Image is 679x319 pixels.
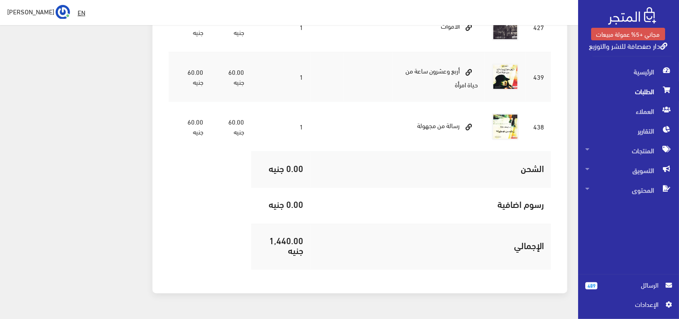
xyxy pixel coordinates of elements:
[210,52,251,102] td: 60.00 جنيه
[526,2,551,52] td: 427
[392,2,485,52] td: الأموات
[591,28,665,40] a: مجاني +5% عمولة مبيعات
[251,102,310,151] td: 1
[7,4,70,19] a: ... [PERSON_NAME]
[578,141,679,160] a: المنتجات
[585,280,672,299] a: 489 الرسائل
[526,102,551,151] td: 438
[11,258,45,292] iframe: Drift Widget Chat Controller
[526,52,551,102] td: 439
[585,141,672,160] span: المنتجات
[318,163,544,173] h5: الشحن
[578,121,679,141] a: التقارير
[7,6,54,17] span: [PERSON_NAME]
[585,62,672,82] span: الرئيسية
[578,62,679,82] a: الرئيسية
[589,39,667,52] a: دار صفصافة للنشر والتوزيع
[318,199,544,209] h5: رسوم اضافية
[585,160,672,180] span: التسويق
[258,236,303,255] h5: 1,440.00 جنيه
[585,282,597,289] span: 489
[578,82,679,101] a: الطلبات
[578,101,679,121] a: العملاء
[210,102,251,151] td: 60.00 جنيه
[78,7,85,18] u: EN
[608,7,656,25] img: .
[392,52,485,102] td: أربع وعشرون ساعة من حياة امرأة
[251,52,310,102] td: 1
[605,280,658,290] span: الرسائل
[258,199,303,209] h5: 0.00 جنيه
[592,299,658,309] span: اﻹعدادات
[169,2,210,52] td: 100.00 جنيه
[578,180,679,200] a: المحتوى
[585,101,672,121] span: العملاء
[56,5,70,19] img: ...
[251,2,310,52] td: 1
[318,241,544,250] h5: اﻹجمالي
[258,163,303,173] h5: 0.00 جنيه
[585,299,672,314] a: اﻹعدادات
[585,121,672,141] span: التقارير
[392,102,485,151] td: رسالة من مجهولة
[74,4,89,21] a: EN
[585,82,672,101] span: الطلبات
[210,2,251,52] td: 100.00 جنيه
[169,52,210,102] td: 60.00 جنيه
[169,102,210,151] td: 60.00 جنيه
[585,180,672,200] span: المحتوى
